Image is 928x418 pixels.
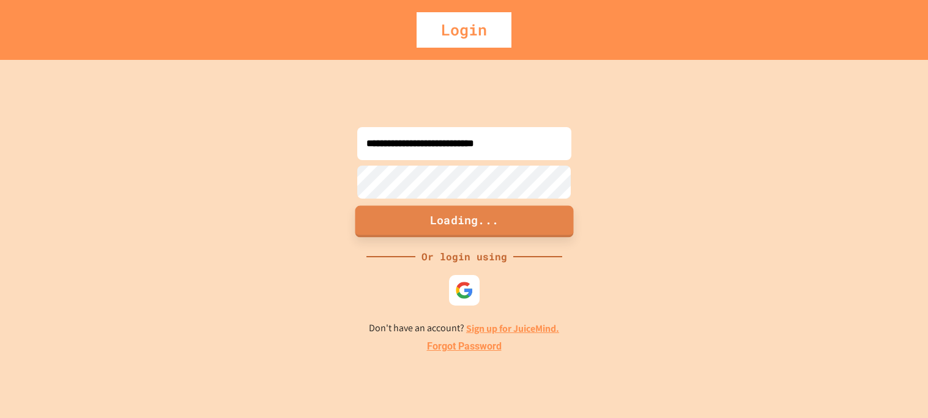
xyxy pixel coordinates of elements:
[369,321,559,336] p: Don't have an account?
[455,281,473,299] img: google-icon.svg
[355,205,573,237] button: Loading...
[427,339,502,354] a: Forgot Password
[466,322,559,335] a: Sign up for JuiceMind.
[415,249,513,264] div: Or login using
[417,12,511,48] div: Login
